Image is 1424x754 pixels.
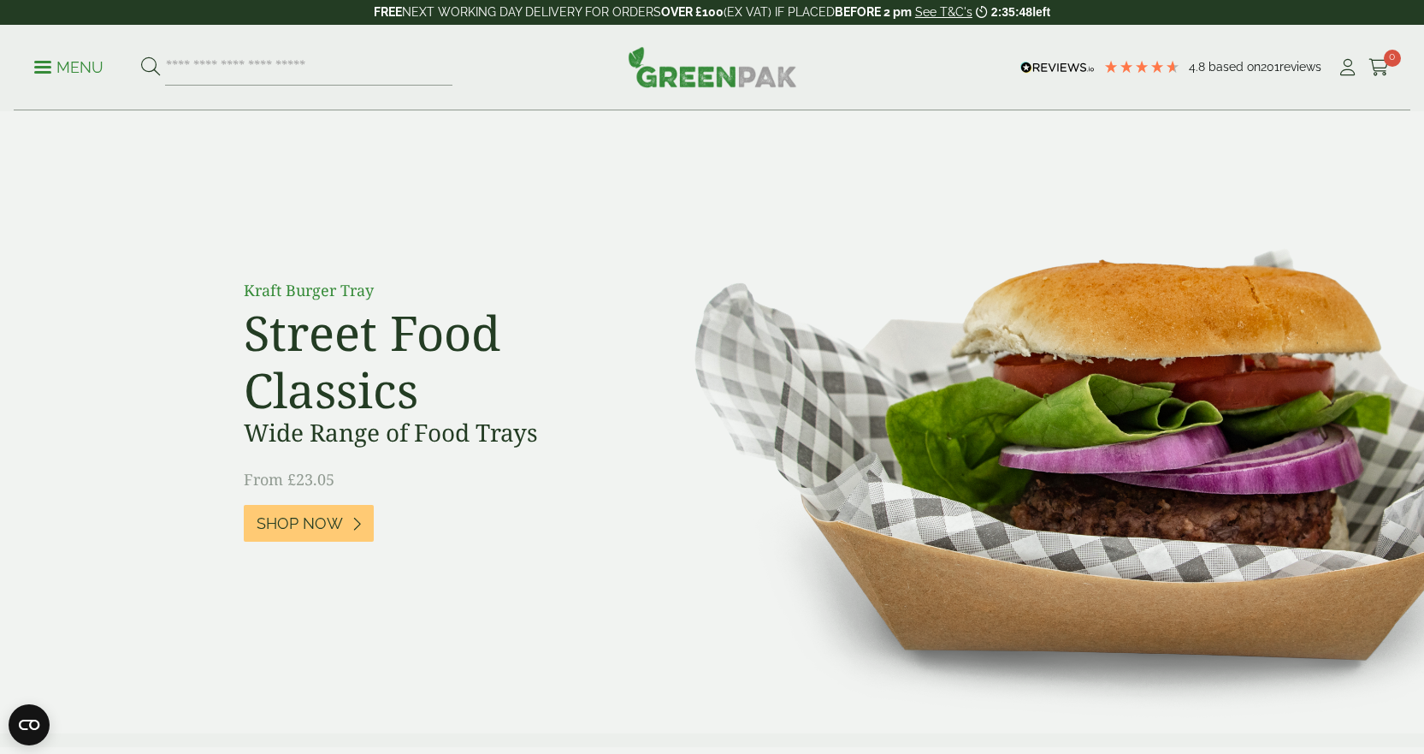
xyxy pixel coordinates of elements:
[244,469,334,490] span: From £23.05
[34,57,103,74] a: Menu
[1208,60,1261,74] span: Based on
[1279,60,1321,74] span: reviews
[1368,59,1390,76] i: Cart
[9,704,50,745] button: Open CMP widget
[1368,55,1390,80] a: 0
[641,111,1424,733] img: Street Food Classics
[1384,50,1401,67] span: 0
[1261,60,1279,74] span: 201
[374,5,402,19] strong: FREE
[1020,62,1095,74] img: REVIEWS.io
[1103,59,1180,74] div: 4.79 Stars
[1337,59,1358,76] i: My Account
[1189,60,1208,74] span: 4.8
[244,279,629,302] p: Kraft Burger Tray
[991,5,1032,19] span: 2:35:48
[244,304,629,419] h2: Street Food Classics
[661,5,724,19] strong: OVER £100
[34,57,103,78] p: Menu
[915,5,972,19] a: See T&C's
[244,419,629,448] h3: Wide Range of Food Trays
[1032,5,1050,19] span: left
[244,505,374,542] a: Shop Now
[257,514,343,533] span: Shop Now
[628,46,797,87] img: GreenPak Supplies
[835,5,912,19] strong: BEFORE 2 pm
